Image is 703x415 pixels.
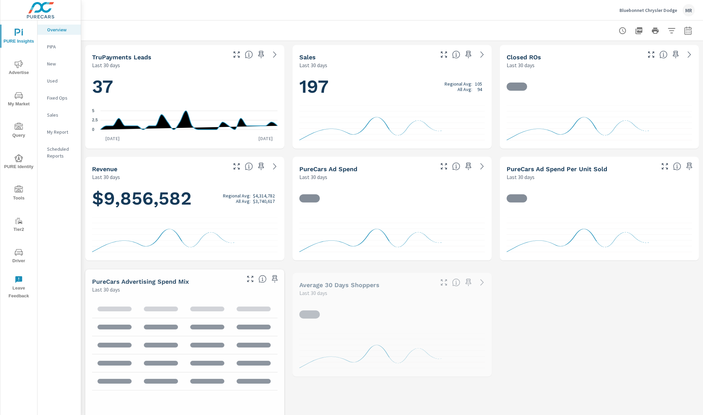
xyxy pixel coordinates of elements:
[659,50,668,59] span: Number of Repair Orders Closed by the selected dealership group over the selected time range. [So...
[477,49,488,60] a: See more details in report
[299,281,379,288] h5: Average 30 Days Shoppers
[269,49,280,60] a: See more details in report
[253,198,275,204] p: $3,740,617
[2,60,35,77] span: Advertise
[477,87,482,92] p: 94
[463,161,474,172] span: Save this to your personalized report
[648,24,662,38] button: Print Report
[38,59,81,69] div: New
[236,198,251,204] p: All Avg:
[670,49,681,60] span: Save this to your personalized report
[231,49,242,60] button: Make Fullscreen
[299,289,327,297] p: Last 30 days
[223,193,251,198] p: Regional Avg:
[269,273,280,284] span: Save this to your personalized report
[507,61,535,69] p: Last 30 days
[507,54,541,61] h5: Closed ROs
[475,81,482,87] p: 105
[92,75,278,98] h1: 37
[2,29,35,45] span: PURE Insights
[445,81,472,87] p: Regional Avg:
[38,110,81,120] div: Sales
[38,127,81,137] div: My Report
[507,173,535,181] p: Last 30 days
[38,25,81,35] div: Overview
[2,186,35,202] span: Tools
[684,49,695,60] a: See more details in report
[438,161,449,172] button: Make Fullscreen
[2,248,35,265] span: Driver
[458,87,472,92] p: All Avg:
[38,76,81,86] div: Used
[507,165,607,173] h5: PureCars Ad Spend Per Unit Sold
[101,135,124,142] p: [DATE]
[659,161,670,172] button: Make Fullscreen
[47,94,75,101] p: Fixed Ops
[253,193,275,198] p: $4,314,782
[256,49,267,60] span: Save this to your personalized report
[245,50,253,59] span: The number of truPayments leads.
[92,278,189,285] h5: PureCars Advertising Spend Mix
[673,162,681,171] span: Average cost of advertising per each vehicle sold at the dealer over the selected date range. The...
[452,162,460,171] span: Total cost of media for all PureCars channels for the selected dealership group over the selected...
[683,4,695,16] div: MR
[92,187,278,210] h1: $9,856,582
[299,75,485,98] h1: 197
[92,118,98,123] text: 2.5
[269,161,280,172] a: See more details in report
[452,278,460,286] span: A rolling 30 day total of daily Shoppers on the dealership website, averaged over the selected da...
[38,42,81,52] div: PIPA
[47,129,75,135] p: My Report
[92,173,120,181] p: Last 30 days
[2,91,35,108] span: My Market
[463,277,474,288] span: Save this to your personalized report
[256,161,267,172] span: Save this to your personalized report
[452,50,460,59] span: Number of vehicles sold by the dealership over the selected date range. [Source: This data is sou...
[463,49,474,60] span: Save this to your personalized report
[299,61,327,69] p: Last 30 days
[47,77,75,84] p: Used
[245,273,256,284] button: Make Fullscreen
[92,61,120,69] p: Last 30 days
[0,20,37,303] div: nav menu
[2,123,35,139] span: Query
[2,154,35,171] span: PURE Identity
[47,43,75,50] p: PIPA
[258,275,267,283] span: This table looks at how you compare to the amount of budget you spend per channel as opposed to y...
[47,60,75,67] p: New
[231,161,242,172] button: Make Fullscreen
[299,165,357,173] h5: PureCars Ad Spend
[47,146,75,159] p: Scheduled Reports
[47,26,75,33] p: Overview
[245,162,253,171] span: Total sales revenue over the selected date range. [Source: This data is sourced from the dealer’s...
[254,135,278,142] p: [DATE]
[92,285,120,294] p: Last 30 days
[646,49,657,60] button: Make Fullscreen
[38,93,81,103] div: Fixed Ops
[438,277,449,288] button: Make Fullscreen
[619,7,677,13] p: Bluebonnet Chrysler Dodge
[92,54,151,61] h5: truPayments Leads
[632,24,646,38] button: "Export Report to PDF"
[2,276,35,300] span: Leave Feedback
[299,54,316,61] h5: Sales
[2,217,35,234] span: Tier2
[92,108,94,113] text: 5
[684,161,695,172] span: Save this to your personalized report
[92,165,117,173] h5: Revenue
[299,173,327,181] p: Last 30 days
[477,277,488,288] a: See more details in report
[38,144,81,161] div: Scheduled Reports
[438,49,449,60] button: Make Fullscreen
[477,161,488,172] a: See more details in report
[92,127,94,132] text: 0
[681,24,695,38] button: Select Date Range
[665,24,678,38] button: Apply Filters
[47,112,75,118] p: Sales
